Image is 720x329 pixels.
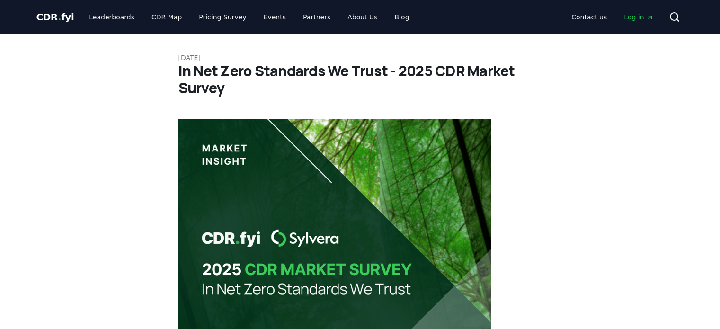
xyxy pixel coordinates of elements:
a: About Us [340,9,385,26]
a: Partners [295,9,338,26]
span: CDR fyi [36,11,74,23]
span: Log in [624,12,653,22]
nav: Main [564,9,661,26]
h1: In Net Zero Standards We Trust - 2025 CDR Market Survey [178,62,542,97]
nav: Main [81,9,417,26]
span: . [58,11,61,23]
a: Contact us [564,9,614,26]
a: Log in [616,9,661,26]
a: Events [256,9,293,26]
a: Pricing Survey [191,9,254,26]
a: Leaderboards [81,9,142,26]
a: CDR Map [144,9,189,26]
a: CDR.fyi [36,10,74,24]
a: Blog [387,9,417,26]
p: [DATE] [178,53,542,62]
